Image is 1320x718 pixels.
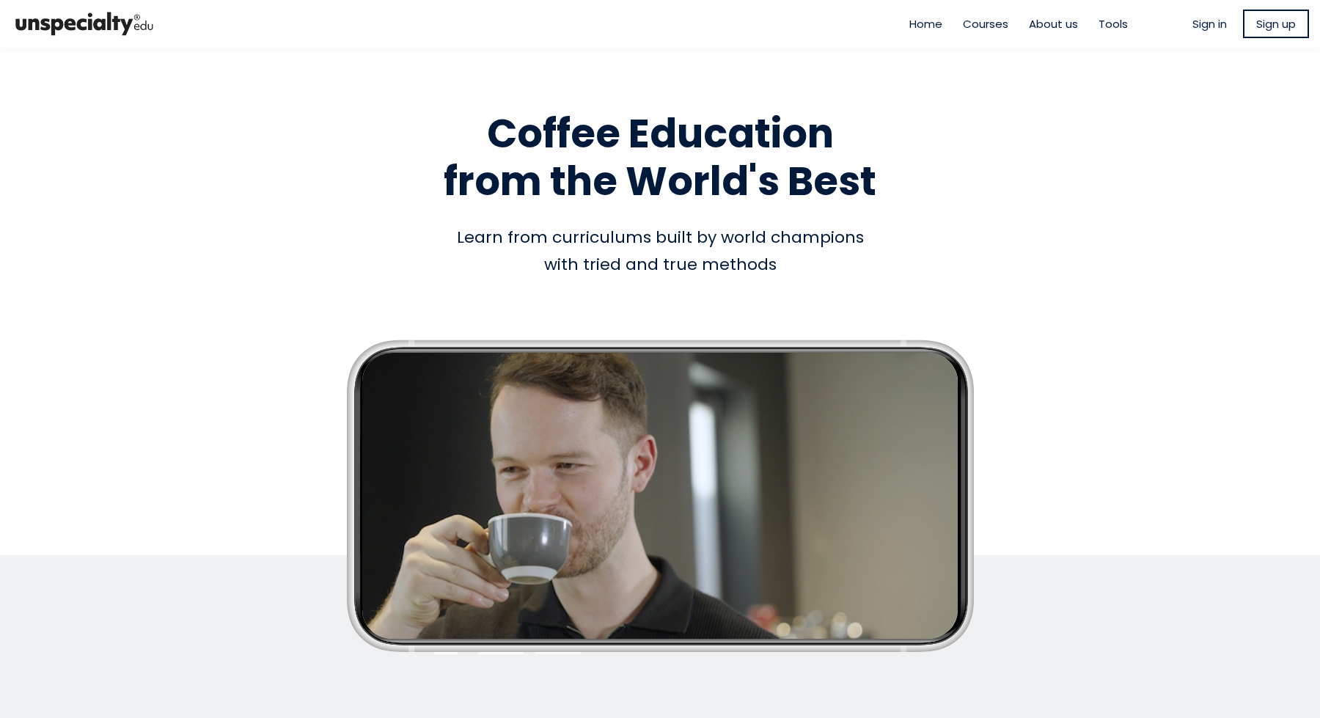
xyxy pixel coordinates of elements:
[242,110,1078,205] h1: Coffee Education from the World's Best
[1029,15,1078,32] a: About us
[11,6,158,42] img: bc390a18feecddb333977e298b3a00a1.png
[909,15,942,32] a: Home
[1256,15,1296,32] span: Sign up
[242,224,1078,279] div: Learn from curriculums built by world champions with tried and true methods
[963,15,1008,32] a: Courses
[1243,10,1309,38] a: Sign up
[1192,15,1227,32] a: Sign in
[1099,15,1128,32] a: Tools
